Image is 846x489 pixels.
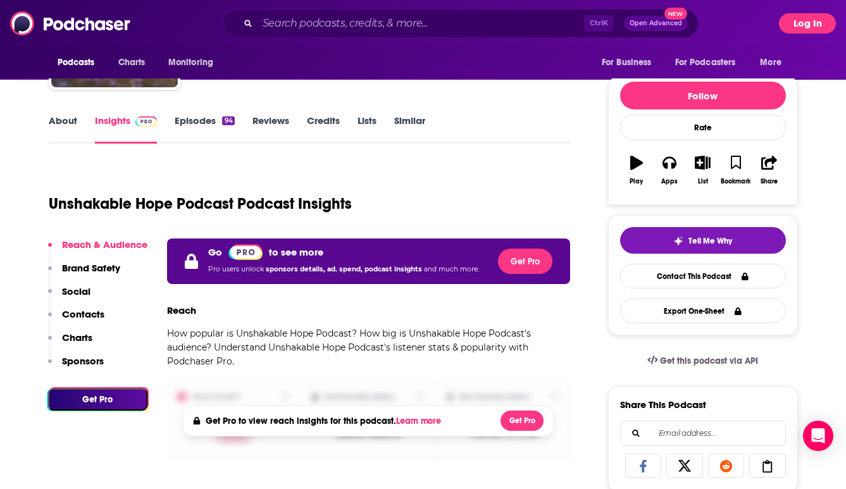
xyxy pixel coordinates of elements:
a: Episodes94 [175,115,234,144]
a: Credits [307,115,340,144]
p: Sponsors [62,355,104,367]
button: Brand Safety [48,262,120,285]
button: Open AdvancedNew [624,16,688,31]
span: Open Advanced [630,20,682,27]
h3: Share This Podcast [620,399,706,411]
p: Brand Safety [62,262,120,274]
span: Get this podcast via API [660,356,758,366]
button: Bookmark [719,147,752,193]
span: Monitoring [168,54,213,71]
button: Sponsors [48,355,104,378]
p: Social [62,285,90,297]
button: Export One-Sheet [620,299,786,323]
p: Charts [62,331,92,344]
p: Reach & Audience [62,238,147,251]
p: Contacts [62,308,104,320]
a: Charts [110,51,153,75]
div: Search followers [620,421,786,446]
a: About [49,115,77,144]
a: Share on X/Twitter [666,454,703,478]
span: More [760,54,781,71]
div: Share [761,178,778,185]
div: Bookmark [721,178,750,185]
h4: Get Pro to view reach insights for this podcast. [206,416,444,426]
a: InsightsPodchaser Pro [95,115,158,144]
button: Reach & Audience [48,238,147,262]
p: How popular is Unshakable Hope Podcast? How big is Unshakable Hope Podcast's audience? Understand... [167,326,571,368]
button: Share [752,147,785,193]
div: Rate [620,115,786,140]
button: Apps [653,147,686,193]
button: open menu [667,51,754,75]
div: 94 [222,116,234,125]
div: Open Intercom Messenger [803,421,833,451]
span: For Podcasters [675,54,736,71]
div: Search podcasts, credits, & more... [223,9,699,38]
div: List [698,178,708,185]
span: New [664,8,687,20]
button: Social [48,285,90,309]
span: Charts [118,54,146,71]
button: Get Pro [48,388,147,411]
button: Contacts [48,308,104,331]
p: Go [208,246,222,258]
h1: Unshakable Hope Podcast Podcast Insights [49,194,352,213]
span: Tell Me Why [688,236,732,246]
a: Lists [358,115,376,144]
input: Search podcasts, credits, & more... [258,13,584,34]
span: Ctrl K [584,15,614,32]
button: Get Pro [498,249,552,274]
button: List [686,147,719,193]
button: Log In [779,13,836,34]
button: open menu [49,51,111,75]
input: Email address... [631,421,775,445]
a: Reviews [252,115,289,144]
button: open menu [159,51,230,75]
button: Learn more [396,416,444,426]
img: tell me why sparkle [673,236,683,246]
a: Share on Facebook [625,454,662,478]
img: Podchaser - Follow, Share and Rate Podcasts [10,11,132,35]
span: sponsors details, ad. spend, podcast insights [266,265,424,273]
a: Share on Reddit [708,454,745,478]
a: Get this podcast via API [637,345,769,376]
span: For Business [602,54,652,71]
button: Charts [48,331,92,355]
button: open menu [751,51,797,75]
button: Get Pro [501,411,544,431]
button: Play [620,147,653,193]
button: tell me why sparkleTell Me Why [620,227,786,254]
span: Podcasts [58,54,95,71]
img: Podchaser Pro [228,244,263,260]
button: open menu [593,51,668,75]
a: Similar [394,115,425,144]
h3: Reach [167,304,196,316]
a: Contact This Podcast [620,264,786,288]
a: Pro website [228,244,263,260]
div: Play [630,178,643,185]
p: Pro users unlock and much more. [208,260,479,279]
img: Podchaser Pro [135,116,158,127]
a: Copy Link [749,454,786,478]
div: Apps [661,178,678,185]
p: to see more [269,246,323,258]
button: Follow [620,82,786,109]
